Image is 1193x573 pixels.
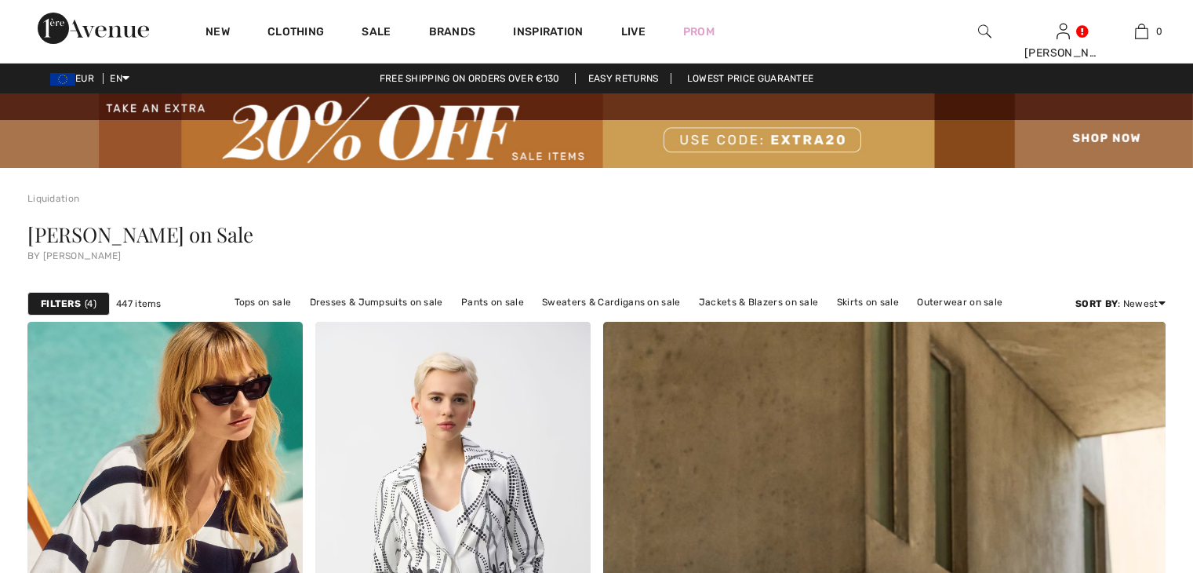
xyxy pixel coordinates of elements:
[1103,22,1180,41] a: 0
[429,25,476,42] a: Brands
[267,25,324,42] a: Clothing
[302,292,451,312] a: Dresses & Jumpsuits on sale
[1057,22,1070,41] img: My Info
[829,292,907,312] a: Skirts on sale
[1057,24,1070,38] a: Sign In
[362,25,391,42] a: Sale
[978,22,991,41] img: search the website
[27,193,79,204] a: Liquidation
[38,13,149,44] img: 1ère Avenue
[1075,297,1166,311] div: : Newest
[27,251,1166,261] div: by [PERSON_NAME]
[1024,45,1101,61] div: [PERSON_NAME]
[367,73,573,84] a: Free shipping on orders over €130
[683,24,715,40] a: Prom
[1075,298,1118,309] strong: Sort By
[675,73,827,84] a: Lowest Price Guarantee
[453,292,532,312] a: Pants on sale
[50,73,100,84] span: EUR
[575,73,672,84] a: Easy Returns
[116,297,162,311] span: 447 items
[227,292,300,312] a: Tops on sale
[27,221,253,248] span: [PERSON_NAME] on Sale
[85,297,96,311] span: 4
[909,292,1010,312] a: Outerwear on sale
[691,292,827,312] a: Jackets & Blazers on sale
[110,73,129,84] span: EN
[513,25,583,42] span: Inspiration
[1135,22,1148,41] img: My Bag
[50,73,75,86] img: Euro
[206,25,230,42] a: New
[621,24,646,40] a: Live
[1156,24,1162,38] span: 0
[41,297,81,311] strong: Filters
[534,292,688,312] a: Sweaters & Cardigans on sale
